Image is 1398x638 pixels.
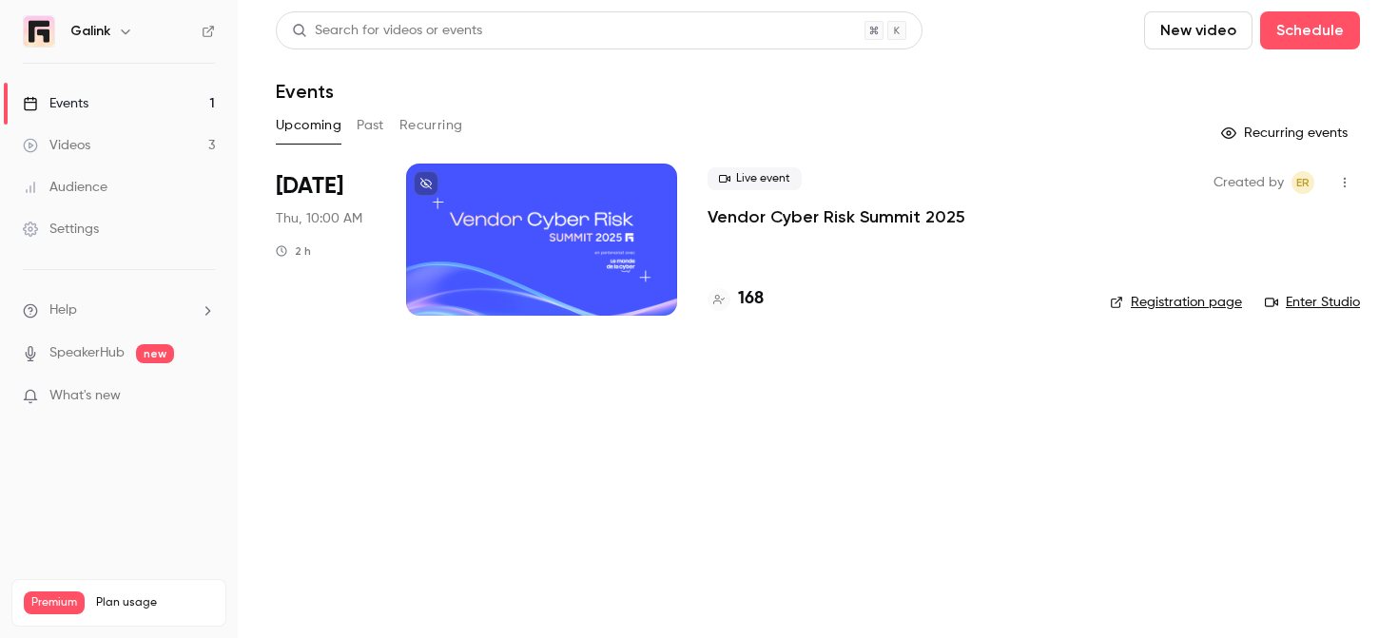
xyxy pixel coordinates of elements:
[708,205,965,228] a: Vendor Cyber Risk Summit 2025
[1144,11,1252,49] button: New video
[23,300,215,320] li: help-dropdown-opener
[399,110,463,141] button: Recurring
[49,343,125,363] a: SpeakerHub
[49,300,77,320] span: Help
[96,595,214,610] span: Plan usage
[708,286,764,312] a: 168
[738,286,764,312] h4: 168
[708,167,802,190] span: Live event
[276,209,362,228] span: Thu, 10:00 AM
[1296,171,1310,194] span: ER
[1260,11,1360,49] button: Schedule
[276,80,334,103] h1: Events
[276,110,341,141] button: Upcoming
[276,171,343,202] span: [DATE]
[192,388,215,405] iframe: Noticeable Trigger
[23,220,99,239] div: Settings
[1214,171,1284,194] span: Created by
[1265,293,1360,312] a: Enter Studio
[23,178,107,197] div: Audience
[292,21,482,41] div: Search for videos or events
[276,243,311,259] div: 2 h
[357,110,384,141] button: Past
[1110,293,1242,312] a: Registration page
[1213,118,1360,148] button: Recurring events
[23,136,90,155] div: Videos
[70,22,110,41] h6: Galink
[49,386,121,406] span: What's new
[24,16,54,47] img: Galink
[23,94,88,113] div: Events
[24,591,85,614] span: Premium
[1291,171,1314,194] span: Etienne Retout
[276,164,376,316] div: Oct 2 Thu, 10:00 AM (Europe/Paris)
[136,344,174,363] span: new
